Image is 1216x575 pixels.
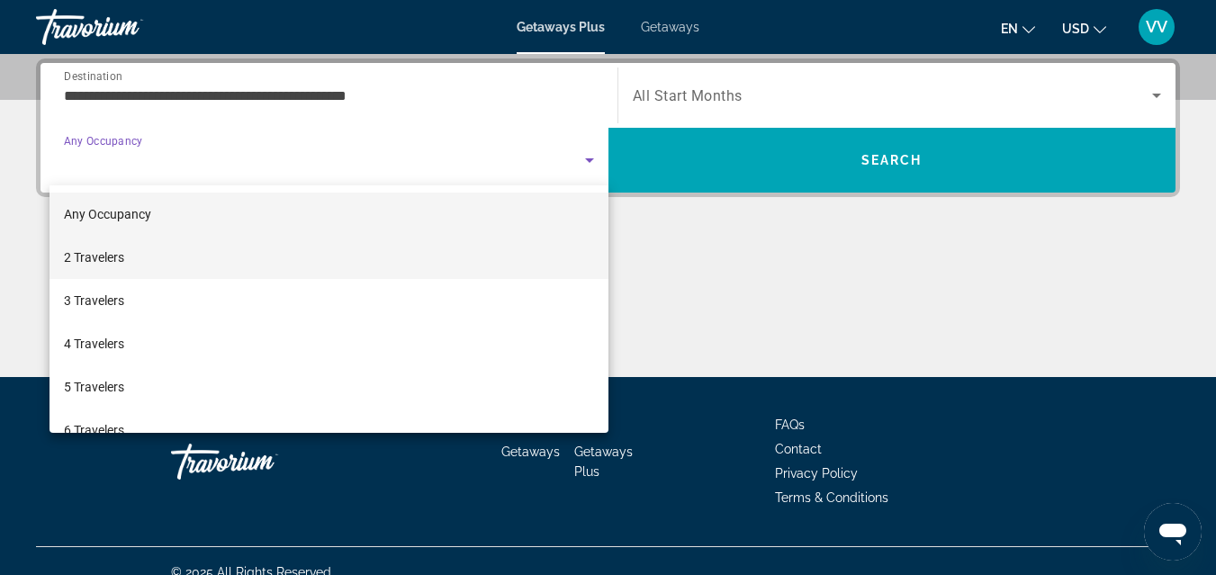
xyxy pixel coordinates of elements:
span: 4 Travelers [64,333,124,355]
span: 3 Travelers [64,290,124,311]
span: 6 Travelers [64,419,124,441]
iframe: Button to launch messaging window [1144,503,1202,561]
span: 2 Travelers [64,247,124,268]
span: Any Occupancy [64,207,151,221]
span: 5 Travelers [64,376,124,398]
